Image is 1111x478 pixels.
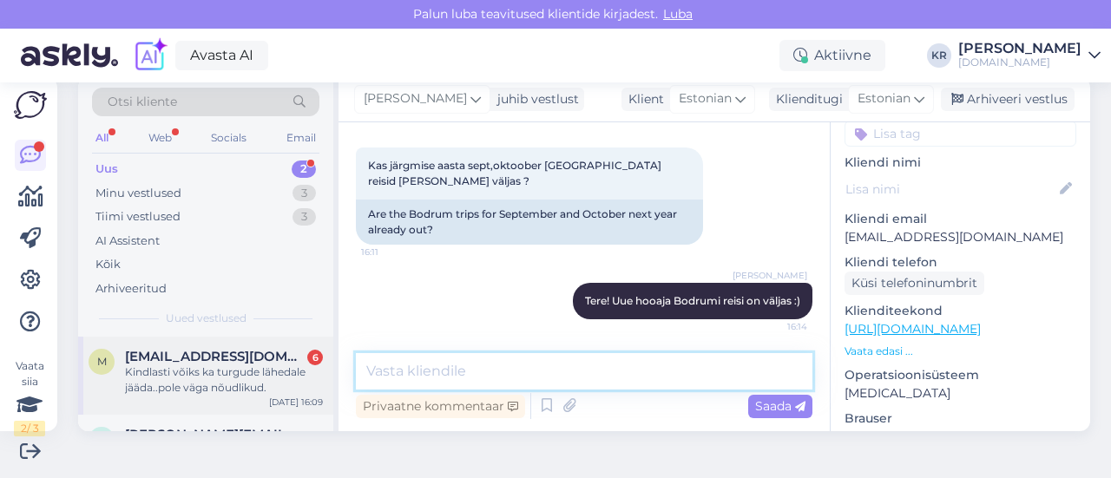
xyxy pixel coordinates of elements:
span: 16:14 [742,320,807,333]
span: Uued vestlused [166,311,247,326]
div: KR [927,43,951,68]
span: Otsi kliente [108,93,177,111]
img: explore-ai [132,37,168,74]
span: [PERSON_NAME] [364,89,467,108]
div: Are the Bodrum trips for September and October next year already out? [356,200,703,245]
div: 3 [293,208,316,226]
div: All [92,127,112,149]
span: Estonian [858,89,910,108]
div: Klient [621,90,664,108]
div: [DOMAIN_NAME] [958,56,1081,69]
div: Kindlasti võiks ka turgude lähedale jääda..pole väga nõudlikud. [125,364,323,396]
div: Privaatne kommentaar [356,395,525,418]
div: Uus [95,160,118,178]
div: [PERSON_NAME] [958,42,1081,56]
div: [DATE] 16:09 [269,396,323,409]
div: juhib vestlust [490,90,579,108]
a: [URL][DOMAIN_NAME] [845,321,981,337]
p: Operatsioonisüsteem [845,366,1076,384]
div: 6 [307,350,323,365]
div: Socials [207,127,250,149]
span: 16:11 [361,246,426,259]
img: Askly Logo [14,91,47,119]
span: Kas järgmise aasta sept,oktoober [GEOGRAPHIC_DATA] reisid [PERSON_NAME] väljas ? [368,159,664,187]
div: Arhiveeritud [95,280,167,298]
p: Klienditeekond [845,302,1076,320]
span: Estonian [679,89,732,108]
input: Lisa nimi [845,180,1056,199]
div: Kõik [95,256,121,273]
div: Email [283,127,319,149]
div: Klienditugi [769,90,843,108]
input: Lisa tag [845,121,1076,147]
div: 2 [292,160,316,178]
p: Brauser [845,409,1076,428]
span: Tere! Uue hooaja Bodrumi reisi on väljas :) [585,294,800,307]
div: Vaata siia [14,358,45,436]
span: Saada [755,398,805,414]
div: Minu vestlused [95,185,181,202]
div: 2 / 3 [14,421,45,436]
span: sommer.heli@gmail.com [125,427,306,442]
div: Küsi telefoninumbrit [845,272,984,295]
p: Kliendi telefon [845,253,1076,272]
p: Vaata edasi ... [845,344,1076,359]
a: [PERSON_NAME][DOMAIN_NAME] [958,42,1101,69]
div: Tiimi vestlused [95,208,181,226]
span: M [97,355,107,368]
p: Kliendi nimi [845,154,1076,172]
p: Kliendi email [845,210,1076,228]
p: [MEDICAL_DATA] [845,384,1076,403]
p: Android 28.0 [845,428,1076,446]
span: Luba [658,6,698,22]
a: Avasta AI [175,41,268,70]
span: Maasiksandra7@gmail.com [125,349,306,364]
div: Aktiivne [779,40,885,71]
span: [PERSON_NAME] [733,269,807,282]
div: 3 [293,185,316,202]
div: Arhiveeri vestlus [941,88,1075,111]
div: AI Assistent [95,232,160,250]
p: [EMAIL_ADDRESS][DOMAIN_NAME] [845,228,1076,246]
div: Web [145,127,175,149]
